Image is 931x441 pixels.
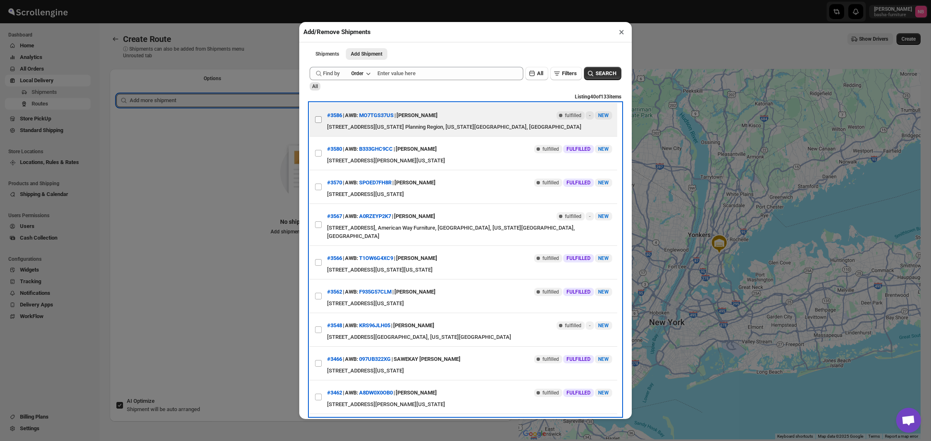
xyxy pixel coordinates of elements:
[566,179,591,186] span: FULFILLED
[566,146,591,152] span: FULFILLED
[327,367,612,375] div: [STREET_ADDRESS][US_STATE]
[327,266,612,274] div: [STREET_ADDRESS][US_STATE][US_STATE]
[327,112,342,118] button: #3586
[327,333,612,341] div: [STREET_ADDRESS][GEOGRAPHIC_DATA], [US_STATE][GEOGRAPHIC_DATA]
[351,70,363,77] div: Order
[542,146,559,152] span: fulfilled
[351,51,382,57] span: Add Shipment
[394,284,436,299] div: [PERSON_NAME]
[345,355,358,363] span: AWB:
[525,67,548,80] button: All
[598,213,609,219] span: NEW
[589,112,591,119] span: -
[359,146,393,152] button: B333GHC9CC
[327,400,612,409] div: [STREET_ADDRESS][PERSON_NAME][US_STATE]
[542,179,559,186] span: fulfilled
[327,284,436,299] div: | |
[589,213,591,220] span: -
[359,255,393,261] button: T1OW6G4XC9
[345,145,358,153] span: AWB:
[110,87,512,375] div: Selected Shipments
[315,51,339,57] span: Shipments
[359,322,390,328] button: KRS96JLH05
[359,390,393,396] button: A8DW0X0OB0
[327,175,436,190] div: | |
[566,255,591,262] span: FULFILLED
[393,318,434,333] div: [PERSON_NAME]
[345,321,358,330] span: AWB:
[359,289,392,295] button: F935G57CLM
[327,224,612,240] div: [STREET_ADDRESS], American Way Furniture, [GEOGRAPHIC_DATA], [US_STATE][GEOGRAPHIC_DATA], [GEOGRA...
[589,322,591,329] span: -
[566,390,591,396] span: FULFILLED
[377,67,523,80] input: Enter value here
[542,255,559,262] span: fulfilled
[542,289,559,295] span: fulfilled
[616,26,628,38] button: ×
[327,190,612,198] div: [STREET_ADDRESS][US_STATE]
[327,318,434,333] div: | |
[598,146,609,152] span: NEW
[396,142,437,157] div: [PERSON_NAME]
[542,356,559,363] span: fulfilled
[596,69,616,78] span: SEARCH
[598,390,609,396] span: NEW
[345,389,358,397] span: AWB:
[598,180,609,186] span: NEW
[396,251,437,266] div: [PERSON_NAME]
[565,213,581,220] span: fulfilled
[345,179,358,187] span: AWB:
[598,289,609,295] span: NEW
[312,83,318,89] span: All
[598,255,609,261] span: NEW
[327,123,612,131] div: [STREET_ADDRESS][US_STATE] Planning Region, [US_STATE][GEOGRAPHIC_DATA], [GEOGRAPHIC_DATA]
[565,322,581,329] span: fulfilled
[359,213,391,219] button: A0RZEYP2K7
[394,175,436,190] div: [PERSON_NAME]
[562,70,577,76] span: Filters
[359,112,394,118] button: MO7TGS37US
[565,112,581,119] span: fulfilled
[345,254,358,262] span: AWB:
[327,322,342,328] button: #3548
[327,251,437,266] div: | |
[566,356,591,363] span: FULFILLED
[345,111,358,120] span: AWB:
[397,108,438,123] div: [PERSON_NAME]
[345,288,358,296] span: AWB:
[598,113,609,118] span: NEW
[575,94,621,100] span: Listing 40 of 133 items
[303,28,371,36] h2: Add/Remove Shipments
[394,352,461,367] div: SAWEKAY [PERSON_NAME]
[542,390,559,396] span: fulfilled
[550,67,582,80] button: Filters
[327,356,342,362] button: #3466
[327,255,342,261] button: #3566
[394,209,435,224] div: [PERSON_NAME]
[346,68,375,79] button: Order
[598,323,609,328] span: NEW
[327,179,342,186] button: #3570
[327,352,461,367] div: | |
[359,356,391,362] button: 097UB322XG
[327,146,342,152] button: #3580
[327,108,438,123] div: | |
[327,157,612,165] div: [STREET_ADDRESS][PERSON_NAME][US_STATE]
[323,69,340,78] span: Find by
[327,289,342,295] button: #3562
[584,67,621,80] button: SEARCH
[566,289,591,295] span: FULFILLED
[327,209,435,224] div: | |
[327,299,612,308] div: [STREET_ADDRESS][US_STATE]
[345,212,358,220] span: AWB:
[327,213,342,219] button: #3567
[598,356,609,362] span: NEW
[396,385,437,400] div: [PERSON_NAME]
[537,70,543,76] span: All
[327,142,437,157] div: | |
[327,390,342,396] button: #3462
[359,179,392,186] button: SPOED7FH8R
[896,408,921,433] div: Open chat
[327,385,437,400] div: | |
